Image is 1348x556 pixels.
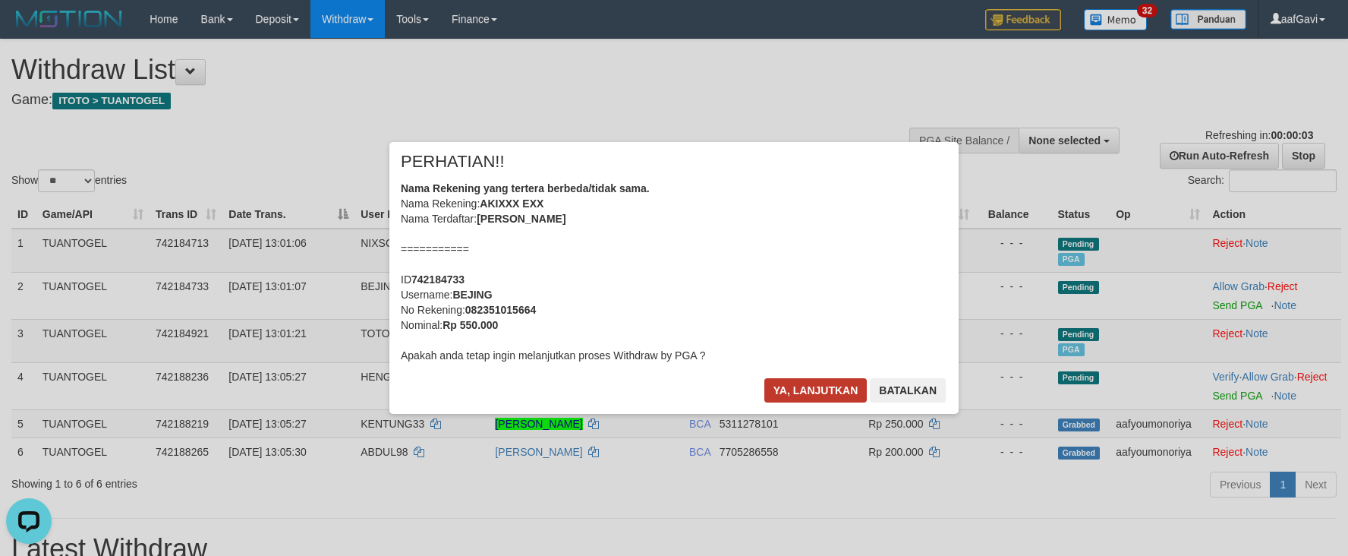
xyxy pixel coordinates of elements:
b: 082351015664 [465,304,536,316]
b: [PERSON_NAME] [477,213,565,225]
span: PERHATIAN!! [401,154,505,169]
b: BEJING [452,289,492,301]
b: AKIXXX EXX [480,197,543,210]
b: 742184733 [411,273,465,286]
button: Batalkan [870,378,946,403]
button: Ya, lanjutkan [764,378,868,403]
div: Nama Rekening: Nama Terdaftar: =========== ID Username: No Rekening: Nominal: Apakah anda tetap i... [401,181,947,363]
b: Rp 550.000 [443,319,498,331]
b: Nama Rekening yang tertera berbeda/tidak sama. [401,182,650,194]
button: Open LiveChat chat widget [6,6,52,52]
